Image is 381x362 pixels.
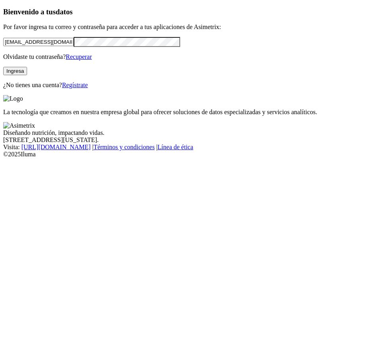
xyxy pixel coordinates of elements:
div: © 2025 Iluma [3,151,378,158]
div: Visita : | | [3,144,378,151]
input: Tu correo [3,38,74,46]
p: Por favor ingresa tu correo y contraseña para acceder a tus aplicaciones de Asimetrix: [3,23,378,31]
button: Ingresa [3,67,27,75]
a: Términos y condiciones [93,144,155,150]
div: Diseñando nutrición, impactando vidas. [3,129,378,136]
a: Recuperar [66,53,92,60]
img: Logo [3,95,23,102]
div: [STREET_ADDRESS][US_STATE]. [3,136,378,144]
a: Línea de ética [157,144,193,150]
p: La tecnología que creamos en nuestra empresa global para ofrecer soluciones de datos especializad... [3,109,378,116]
span: datos [56,8,73,16]
a: Regístrate [62,82,88,88]
h3: Bienvenido a tus [3,8,378,16]
a: [URL][DOMAIN_NAME] [21,144,91,150]
img: Asimetrix [3,122,35,129]
p: ¿No tienes una cuenta? [3,82,378,89]
p: Olvidaste tu contraseña? [3,53,378,60]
